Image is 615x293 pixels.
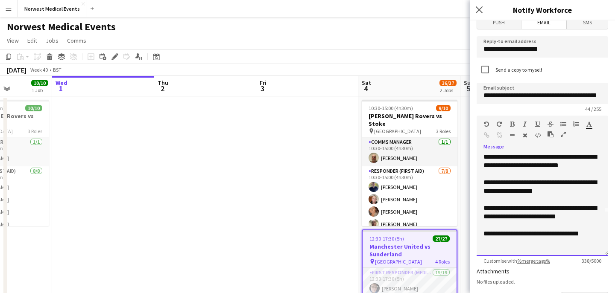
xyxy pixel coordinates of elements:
span: 10/10 [31,80,48,86]
label: Send a copy to myself [494,67,542,73]
div: 1 Job [32,87,48,93]
span: 27/27 [433,235,450,242]
span: 4 Roles [435,258,450,265]
span: [GEOGRAPHIC_DATA] [374,128,421,134]
span: 3 Roles [28,128,42,134]
span: 12:30-17:30 (5h) [369,235,404,242]
a: Jobs [42,35,62,46]
span: Fri [260,79,266,87]
span: 5 [463,84,474,93]
span: SMS [567,16,608,29]
div: [DATE] [7,66,26,74]
a: View [3,35,22,46]
span: Jobs [46,37,59,44]
a: Comms [64,35,90,46]
div: No files uploaded. [477,278,608,285]
button: Ordered List [573,121,579,128]
span: Sat [362,79,371,87]
button: Clear Formatting [522,132,528,139]
span: Push [477,16,521,29]
button: Strikethrough [548,121,553,128]
app-card-role: Responder (First Aid)7/810:30-15:00 (4h30m)[PERSON_NAME][PERSON_NAME][PERSON_NAME][PERSON_NAME] [362,166,457,282]
span: 9/10 [436,105,451,111]
button: Norwest Medical Events [18,0,87,17]
span: 36/37 [439,80,457,86]
h3: [PERSON_NAME] Rovers vs Stoke [362,112,457,128]
span: 10/10 [25,105,42,111]
button: Text Color [586,121,592,128]
span: 44 / 255 [578,106,608,112]
span: Email [521,16,567,29]
div: 2 Jobs [440,87,456,93]
label: Attachments [477,267,510,275]
span: 3 [258,84,266,93]
span: [GEOGRAPHIC_DATA] [375,258,422,265]
span: Week 40 [28,67,50,73]
button: Horizontal Line [509,132,515,139]
h1: Norwest Medical Events [7,20,116,33]
button: Undo [483,121,489,128]
span: Customise with [477,258,557,264]
span: 10:30-15:00 (4h30m) [369,105,413,111]
span: Sun [464,79,474,87]
button: Italic [522,121,528,128]
app-card-role: Comms Manager1/110:30-15:00 (4h30m)[PERSON_NAME] [362,137,457,166]
span: 338 / 5000 [575,258,608,264]
button: Fullscreen [560,131,566,138]
h3: Manchester United vs Sunderland [363,243,457,258]
button: Unordered List [560,121,566,128]
button: Paste as plain text [548,131,553,138]
span: Comms [67,37,86,44]
span: Wed [56,79,67,87]
a: %merge tags% [517,258,550,264]
app-job-card: 10:30-15:00 (4h30m)9/10[PERSON_NAME] Rovers vs Stoke [GEOGRAPHIC_DATA]3 RolesComms Manager1/110:3... [362,100,457,226]
button: Redo [496,121,502,128]
div: BST [53,67,61,73]
button: Bold [509,121,515,128]
span: Edit [27,37,37,44]
span: View [7,37,19,44]
span: Thu [158,79,168,87]
span: 1 [54,84,67,93]
span: 3 Roles [436,128,451,134]
span: 2 [156,84,168,93]
h3: Notify Workforce [470,4,615,15]
a: Edit [24,35,41,46]
span: 4 [360,84,371,93]
button: HTML Code [535,132,541,139]
button: Underline [535,121,541,128]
